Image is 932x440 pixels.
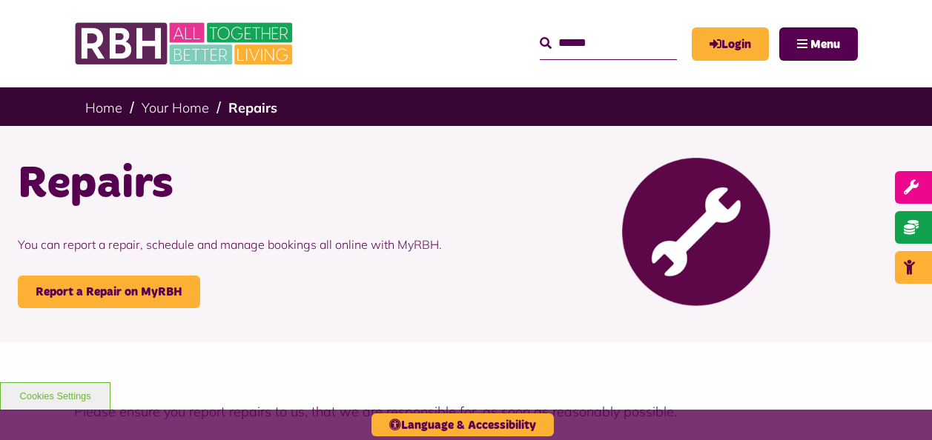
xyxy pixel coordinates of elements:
[371,413,554,436] button: Language & Accessibility
[810,39,840,50] span: Menu
[74,401,858,421] p: Please ensure you report repairs to us, that we are responsible for, as soon as reasonably possible.
[18,276,200,308] a: Report a Repair on MyRBH
[622,158,770,306] img: Report Repair
[142,99,209,116] a: Your Home
[692,27,769,61] a: MyRBH
[85,99,122,116] a: Home
[18,213,455,276] p: You can report a repair, schedule and manage bookings all online with MyRBH.
[74,15,297,73] img: RBH
[228,99,277,116] a: Repairs
[18,156,455,213] h1: Repairs
[779,27,858,61] button: Navigation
